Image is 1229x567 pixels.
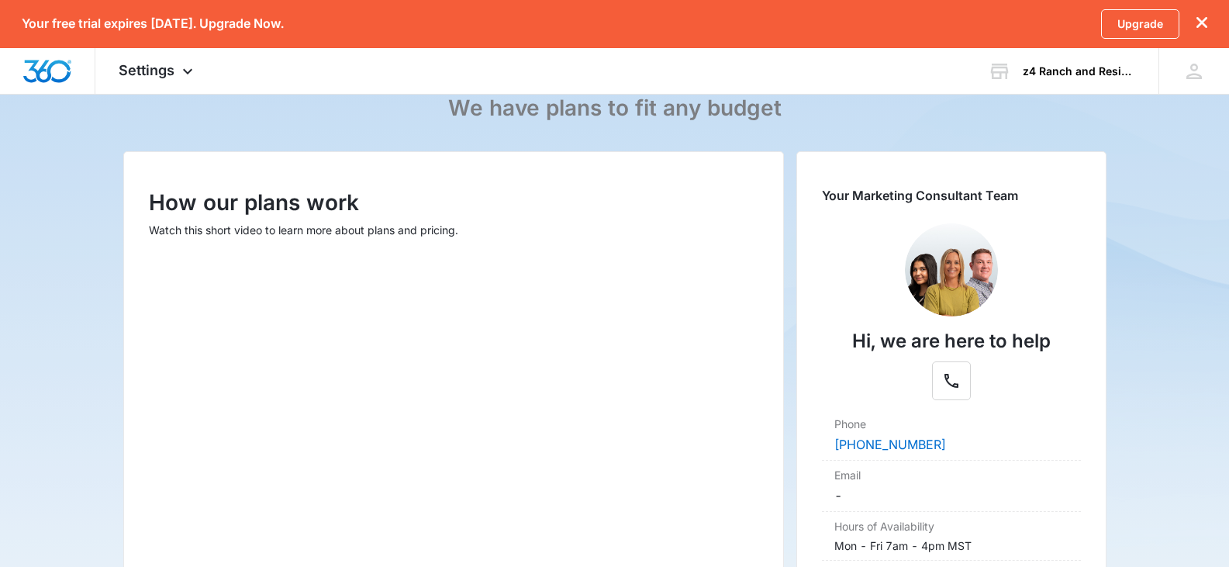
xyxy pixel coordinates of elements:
[834,467,1068,483] dt: Email
[149,254,479,440] iframe: How Plans & Pricing Work (platform version)
[149,186,758,219] p: How our plans work
[822,186,1081,205] p: Your Marketing Consultant Team
[834,538,972,554] p: Mon - Fri 7am - 4pm MST
[932,361,971,400] button: Phone
[834,518,1068,534] dt: Hours of Availability
[1101,9,1179,39] a: Upgrade
[852,327,1051,355] p: Hi, we are here to help
[834,486,1068,505] dd: -
[1023,65,1136,78] div: account name
[95,48,220,94] div: Settings
[822,461,1081,512] div: Email-
[119,62,174,78] span: Settings
[149,222,758,238] p: Watch this short video to learn more about plans and pricing.
[822,410,1081,461] div: Phone[PHONE_NUMBER]
[448,95,782,122] p: We have plans to fit any budget
[834,416,1068,432] dt: Phone
[1196,16,1207,31] button: dismiss this dialog
[834,437,946,452] a: [PHONE_NUMBER]
[822,512,1081,561] div: Hours of AvailabilityMon - Fri 7am - 4pm MST
[22,16,284,31] p: Your free trial expires [DATE]. Upgrade Now.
